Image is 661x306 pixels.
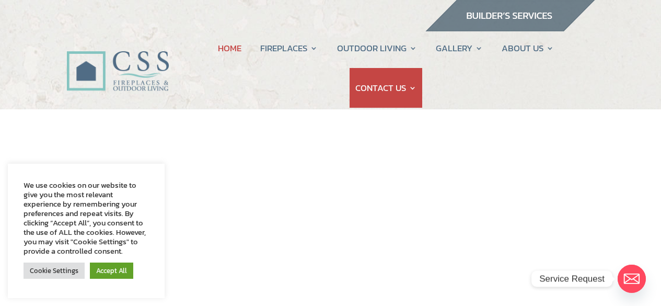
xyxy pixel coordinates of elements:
a: GALLERY [436,28,483,68]
div: We use cookies on our website to give you the most relevant experience by remembering your prefer... [24,180,149,256]
a: Accept All [90,263,133,279]
a: FIREPLACES [260,28,318,68]
a: HOME [218,28,241,68]
img: CSS Fireplaces & Outdoor Living (Formerly Construction Solutions & Supply)- Jacksonville Ormond B... [66,23,169,96]
a: CONTACT US [355,68,416,108]
a: ABOUT US [502,28,554,68]
a: Cookie Settings [24,263,85,279]
a: Email [618,265,646,293]
a: builder services construction supply [425,21,595,35]
a: OUTDOOR LIVING [337,28,417,68]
